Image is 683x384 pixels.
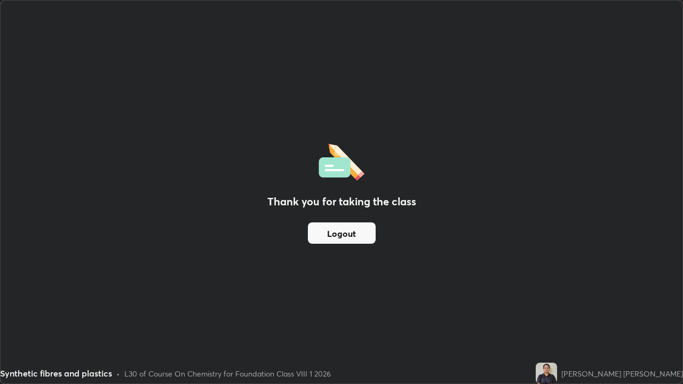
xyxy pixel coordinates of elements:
img: offlineFeedback.1438e8b3.svg [319,140,364,181]
div: • [116,368,120,379]
div: L30 of Course On Chemistry for Foundation Class VIII 1 2026 [124,368,331,379]
button: Logout [308,222,376,244]
img: 81c3a7b13da048919a43636ed7f3c882.jpg [536,363,557,384]
div: [PERSON_NAME] [PERSON_NAME] [561,368,683,379]
h2: Thank you for taking the class [267,194,416,210]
